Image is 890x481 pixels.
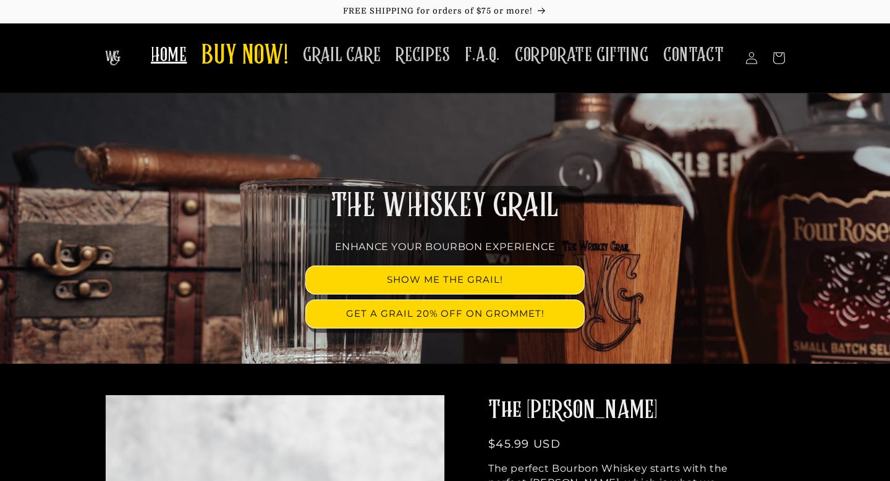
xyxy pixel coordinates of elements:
h2: The [PERSON_NAME] [488,395,742,427]
span: ENHANCE YOUR BOURBON EXPERIENCE [335,241,556,253]
span: GRAIL CARE [303,43,381,67]
img: The Whiskey Grail [105,51,121,65]
a: SHOW ME THE GRAIL! [306,266,584,294]
span: THE WHISKEY GRAIL [331,190,559,222]
a: RECIPES [388,36,457,75]
a: F.A.Q. [457,36,507,75]
a: GRAIL CARE [295,36,388,75]
span: F.A.Q. [465,43,500,67]
span: $45.99 USD [488,437,561,451]
p: FREE SHIPPING for orders of $75 or more! [12,6,878,17]
a: HOME [143,36,194,75]
span: HOME [151,43,187,67]
a: CONTACT [656,36,731,75]
a: CORPORATE GIFTING [507,36,656,75]
span: CORPORATE GIFTING [515,43,648,67]
a: BUY NOW! [194,32,295,81]
span: BUY NOW! [201,40,288,73]
span: RECIPES [396,43,450,67]
span: CONTACT [663,43,724,67]
a: GET A GRAIL 20% OFF ON GROMMET! [306,300,584,328]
